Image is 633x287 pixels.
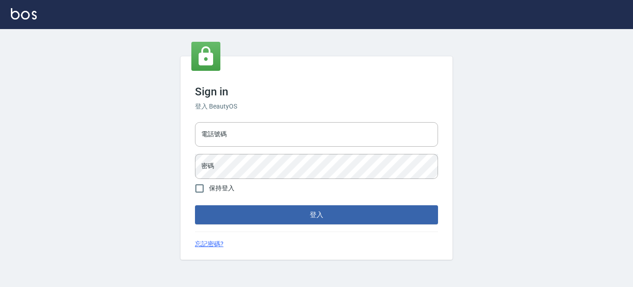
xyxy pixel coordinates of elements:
[209,183,234,193] span: 保持登入
[195,239,224,249] a: 忘記密碼?
[11,8,37,20] img: Logo
[195,205,438,224] button: 登入
[195,85,438,98] h3: Sign in
[195,102,438,111] h6: 登入 BeautyOS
